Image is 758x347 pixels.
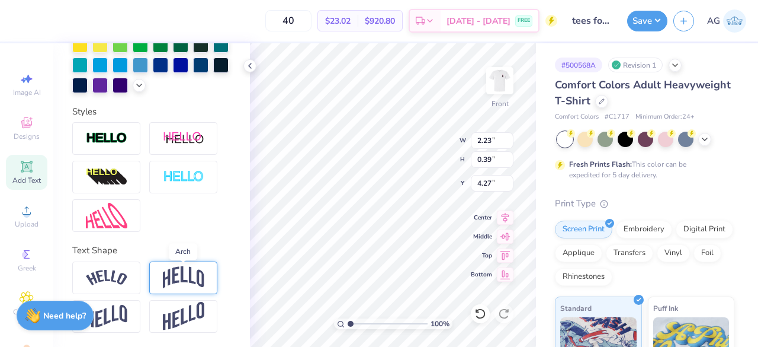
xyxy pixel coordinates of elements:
span: $23.02 [325,15,351,27]
span: Standard [560,302,592,314]
span: # C1717 [605,112,629,122]
span: Comfort Colors [555,112,599,122]
img: Front [488,69,512,93]
span: Greek [18,263,36,273]
img: Arc [86,270,127,286]
span: Image AI [13,88,41,97]
span: Bottom [471,270,492,279]
div: Revision 1 [608,58,663,72]
img: Akshika Gurao [723,9,746,33]
span: 100 % [431,319,449,329]
div: Front [492,98,509,109]
div: This color can be expedited for 5 day delivery. [569,159,715,180]
input: Untitled Design [563,9,621,33]
button: Save [627,11,667,31]
span: Minimum Order: 24 + [635,112,695,122]
div: Transfers [606,244,653,262]
div: Styles [72,105,231,119]
span: $920.80 [365,15,395,27]
strong: Fresh Prints Flash: [569,160,632,169]
img: 3d Illusion [86,168,127,187]
span: Designs [14,132,40,141]
div: Vinyl [657,244,690,262]
div: Digital Print [676,221,733,238]
div: Arch [169,243,197,260]
div: Text Shape [72,244,231,257]
div: Rhinestones [555,268,612,286]
img: Stroke [86,132,127,145]
span: Middle [471,233,492,241]
div: # 500568A [555,58,602,72]
span: Comfort Colors Adult Heavyweight T-Shirt [555,78,731,108]
span: Center [471,214,492,222]
img: Rise [163,302,204,331]
span: [DATE] - [DATE] [447,15,510,27]
div: Print Type [555,197,734,211]
img: Shadow [163,131,204,146]
span: Clipart & logos [6,307,47,326]
a: AG [707,9,746,33]
img: Flag [86,305,127,328]
span: Add Text [12,176,41,185]
img: Negative Space [163,170,204,184]
span: Top [471,252,492,260]
img: Arch [163,266,204,289]
span: AG [707,14,720,28]
div: Embroidery [616,221,672,238]
img: Free Distort [86,203,127,228]
div: Foil [693,244,721,262]
input: – – [265,10,311,31]
span: Upload [15,219,38,229]
span: FREE [518,17,530,25]
div: Applique [555,244,602,262]
strong: Need help? [43,310,86,321]
span: Puff Ink [653,302,678,314]
div: Screen Print [555,221,612,238]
